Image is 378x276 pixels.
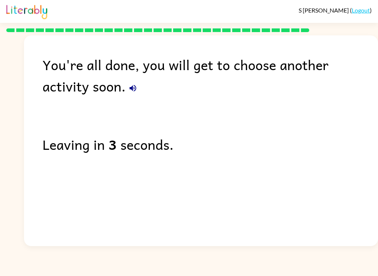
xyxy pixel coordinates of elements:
[6,3,47,19] img: Literably
[299,7,372,14] div: ( )
[42,134,378,155] div: Leaving in seconds.
[352,7,370,14] a: Logout
[109,134,117,155] b: 3
[42,54,378,97] div: You're all done, you will get to choose another activity soon.
[299,7,350,14] span: S [PERSON_NAME]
